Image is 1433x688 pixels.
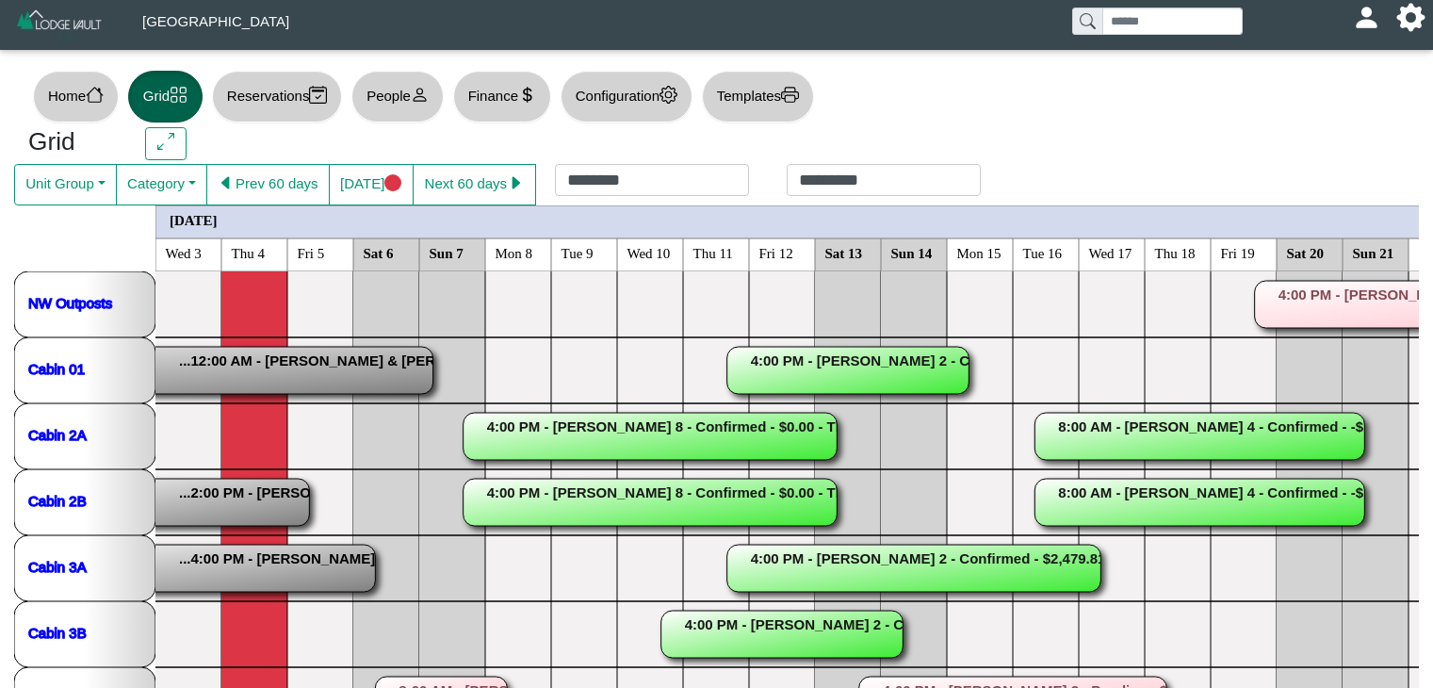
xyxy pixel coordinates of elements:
text: Fri 5 [298,245,325,260]
text: Wed 10 [627,245,671,260]
button: Category [116,164,207,205]
svg: circle fill [384,174,402,192]
text: Fri 12 [759,245,793,260]
a: NW Outposts [28,294,112,310]
text: Thu 4 [232,245,266,260]
button: Unit Group [14,164,117,205]
h3: Grid [28,127,117,157]
svg: grid [170,86,187,104]
a: Cabin 01 [28,360,85,376]
a: Cabin 3B [28,624,87,640]
text: Sat 13 [825,245,863,260]
button: [DATE]circle fill [329,164,414,205]
button: arrows angle expand [145,127,186,161]
svg: printer [781,86,799,104]
text: Sun 7 [430,245,464,260]
a: Cabin 3A [28,558,87,574]
text: Thu 18 [1155,245,1196,260]
button: Configurationgear [561,71,692,123]
text: Sat 6 [364,245,395,260]
svg: arrows angle expand [157,133,175,151]
text: Fri 19 [1221,245,1255,260]
svg: search [1080,13,1095,28]
text: Wed 17 [1089,245,1132,260]
text: Tue 9 [562,245,594,260]
text: [DATE] [170,212,218,227]
img: Z [15,8,105,41]
input: Check in [555,164,749,196]
text: Sat 20 [1287,245,1325,260]
text: Tue 16 [1023,245,1063,260]
button: Homehouse [33,71,119,123]
text: Sun 21 [1353,245,1394,260]
button: Templatesprinter [702,71,814,123]
button: Next 60 dayscaret right fill [413,164,536,205]
svg: caret left fill [218,174,236,192]
button: Peopleperson [351,71,443,123]
button: Reservationscalendar2 check [212,71,342,123]
button: caret left fillPrev 60 days [206,164,330,205]
text: Mon 15 [957,245,1001,260]
a: Cabin 2A [28,426,87,442]
button: Gridgrid [128,71,203,123]
svg: gear [660,86,677,104]
button: Financecurrency dollar [453,71,551,123]
svg: gear fill [1404,10,1418,25]
svg: caret right fill [507,174,525,192]
svg: person [411,86,429,104]
svg: currency dollar [518,86,536,104]
text: Thu 11 [693,245,733,260]
svg: person fill [1360,10,1374,25]
svg: calendar2 check [309,86,327,104]
a: Cabin 2B [28,492,87,508]
text: Wed 3 [166,245,202,260]
svg: house [86,86,104,104]
text: Mon 8 [496,245,533,260]
input: Check out [787,164,981,196]
text: Sun 14 [891,245,933,260]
